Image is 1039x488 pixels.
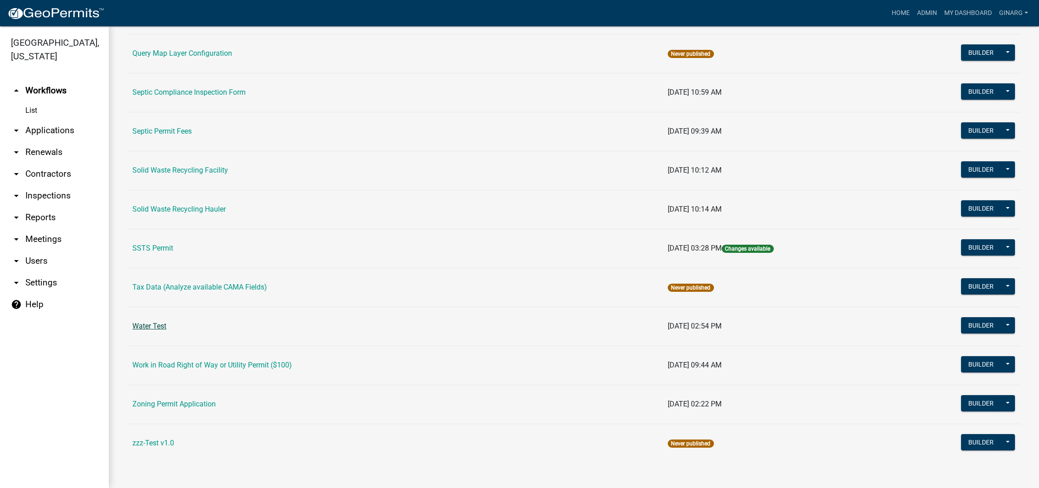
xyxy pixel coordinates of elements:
button: Builder [961,200,1001,217]
a: Water Test [132,322,166,330]
i: arrow_drop_down [11,169,22,179]
i: arrow_drop_down [11,277,22,288]
button: Builder [961,83,1001,100]
i: arrow_drop_down [11,234,22,245]
span: [DATE] 09:44 AM [668,361,722,369]
span: Never published [668,440,714,448]
a: SSTS Permit [132,244,173,252]
a: Solid Waste Recycling Facility [132,166,228,174]
button: Builder [961,278,1001,295]
i: arrow_drop_down [11,125,22,136]
a: Home [888,5,913,22]
i: arrow_drop_down [11,256,22,266]
a: Admin [913,5,941,22]
a: ginarg [995,5,1032,22]
button: Builder [961,44,1001,61]
span: Never published [668,284,714,292]
button: Builder [961,356,1001,372]
i: help [11,299,22,310]
span: [DATE] 02:22 PM [668,400,722,408]
a: Work in Road Right of Way or Utility Permit ($100) [132,361,292,369]
span: [DATE] 02:54 PM [668,322,722,330]
button: Builder [961,395,1001,411]
i: arrow_drop_down [11,212,22,223]
a: Solid Waste Recycling Hauler [132,205,226,213]
a: Tax Data (Analyze available CAMA Fields) [132,283,267,291]
span: [DATE] 09:39 AM [668,127,722,135]
a: Query Map Layer Configuration [132,49,232,58]
a: Zoning Permit Application [132,400,216,408]
a: Septic Permit Fees [132,127,192,135]
span: Changes available [722,245,773,253]
a: My Dashboard [941,5,995,22]
i: arrow_drop_down [11,147,22,158]
span: [DATE] 10:14 AM [668,205,722,213]
button: Builder [961,434,1001,450]
a: Septic Compliance Inspection Form [132,88,246,97]
span: Never published [668,50,714,58]
button: Builder [961,317,1001,333]
span: [DATE] 10:12 AM [668,166,722,174]
i: arrow_drop_down [11,190,22,201]
span: [DATE] 03:28 PM [668,244,722,252]
button: Builder [961,239,1001,256]
button: Builder [961,161,1001,178]
button: Builder [961,122,1001,139]
a: zzz-Test v1.0 [132,439,174,447]
i: arrow_drop_up [11,85,22,96]
span: [DATE] 10:59 AM [668,88,722,97]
